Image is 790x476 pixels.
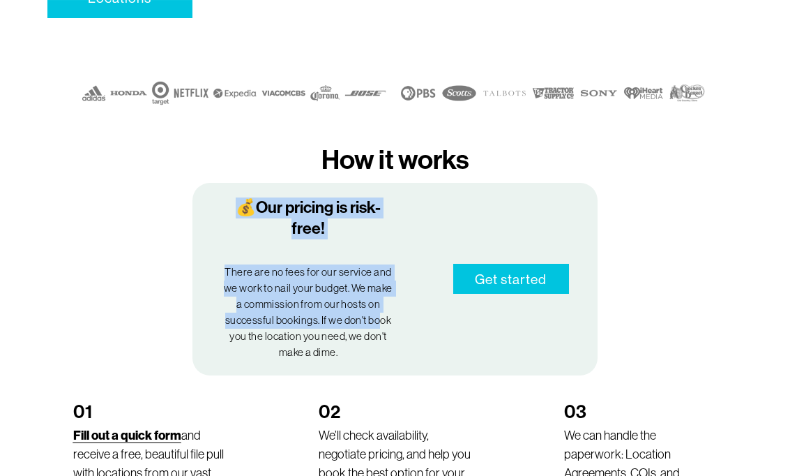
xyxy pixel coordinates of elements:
h2: 03 [564,401,717,424]
h2: 01 [73,401,226,424]
strong: Fill out a quick form [73,428,181,443]
h2: 02 [319,401,471,424]
p: There are no fees for our service and we work to nail your budget. We make a commission from our ... [221,265,395,361]
a: Fill out a quick form [73,429,181,442]
h3: How it works [250,144,540,177]
h4: 💰Our pricing is risk-free! [221,198,395,239]
a: Get started [453,264,569,294]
